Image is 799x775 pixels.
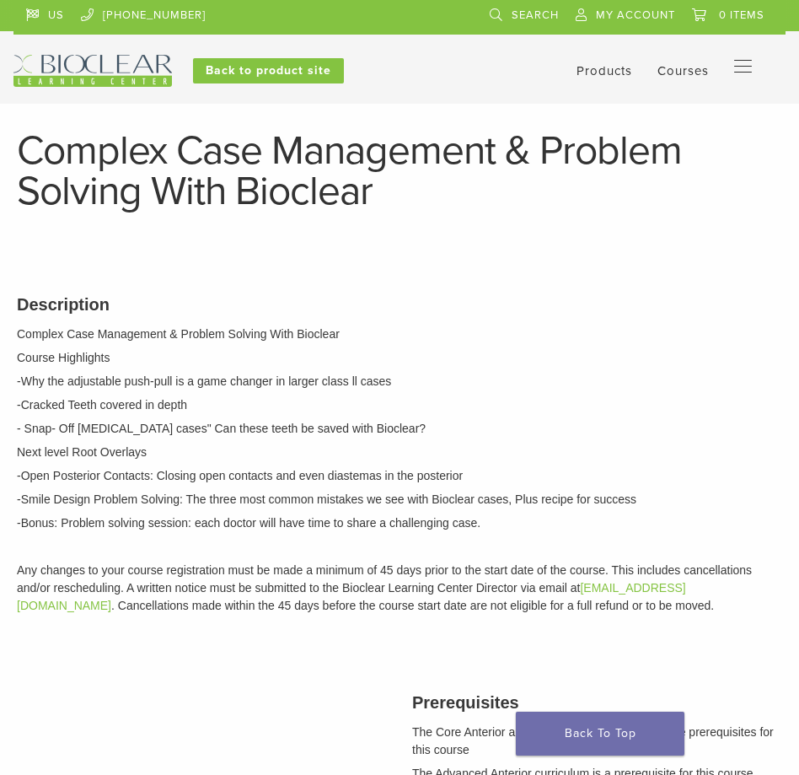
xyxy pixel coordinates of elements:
[412,724,782,759] p: The Core Anterior and Core Posterior curriculum are prerequisites for this course
[576,63,632,78] a: Products
[13,55,172,87] img: Bioclear
[657,63,709,78] a: Courses
[734,55,773,80] nav: Primary Navigation
[17,491,782,509] p: -Smile Design Problem Solving: The three most common mistakes we see with Bioclear cases, Plus re...
[17,373,782,390] p: -Why the adjustable push-pull is a game changer in larger class ll cases
[17,131,782,212] h1: Complex Case Management & Problem Solving With Bioclear
[17,467,782,485] p: -Open Posterior Contacts: Closing open contacts and even diastemas in the posterior
[596,8,675,22] span: My Account
[17,292,782,317] h3: Description
[17,326,782,343] p: Complex Case Management & Problem Solving With Bioclear
[412,690,782,715] h3: Prerequisites
[17,420,782,438] p: - Snap- Off [MEDICAL_DATA] cases" Can these teeth be saved with Bioclear?
[719,8,764,22] span: 0 items
[17,349,782,367] p: Course Highlights
[17,563,752,612] span: Any changes to your course registration must be made a minimum of 45 days prior to the start date...
[17,396,782,414] p: -Cracked Teeth covered in depth
[17,444,782,461] p: Next level Root Overlays
[512,8,559,22] span: Search
[516,712,684,756] a: Back To Top
[193,58,344,83] a: Back to product site
[17,514,782,532] p: -Bonus: Problem solving session: each doctor will have time to share a challenging case.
